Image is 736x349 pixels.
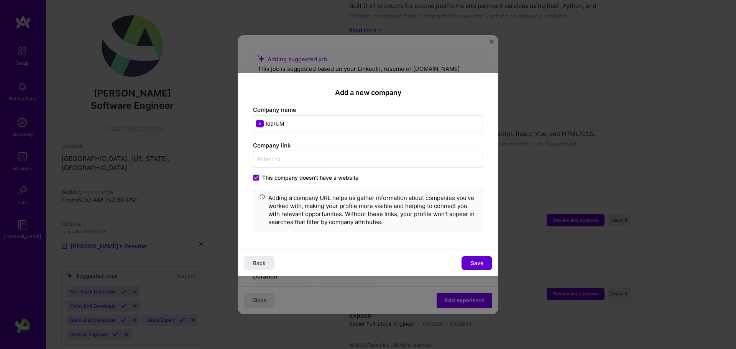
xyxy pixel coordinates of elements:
[253,115,483,132] input: Enter name
[253,106,296,113] label: Company name
[471,259,483,267] span: Save
[244,256,274,270] button: Back
[268,194,477,226] div: Adding a company URL helps us gather information about companies you’ve worked with, making your ...
[253,88,483,97] h2: Add a new company
[262,174,358,182] span: This company doesn't have a website
[253,259,266,267] span: Back
[253,151,483,168] input: Enter link
[462,256,492,270] button: Save
[253,142,291,149] label: Company link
